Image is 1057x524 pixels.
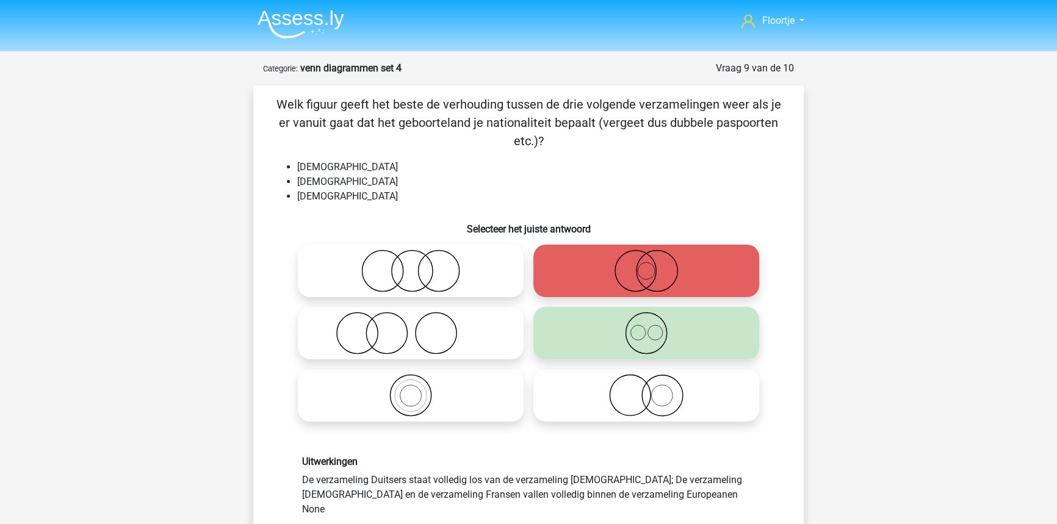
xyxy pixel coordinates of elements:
li: [DEMOGRAPHIC_DATA] [297,160,784,174]
div: De verzameling Duitsers staat volledig los van de verzameling [DEMOGRAPHIC_DATA]; De verzameling ... [293,456,764,516]
a: Floortje [737,13,809,28]
h6: Uitwerkingen [302,456,755,467]
h6: Selecteer het juiste antwoord [273,214,784,235]
img: Assessly [258,10,344,38]
li: [DEMOGRAPHIC_DATA] [297,174,784,189]
li: [DEMOGRAPHIC_DATA] [297,189,784,204]
div: Vraag 9 van de 10 [716,61,794,76]
strong: venn diagrammen set 4 [300,62,402,74]
p: Welk figuur geeft het beste de verhouding tussen de drie volgende verzamelingen weer als je er va... [273,95,784,150]
small: Categorie: [263,64,298,73]
span: Floortje [762,15,795,26]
